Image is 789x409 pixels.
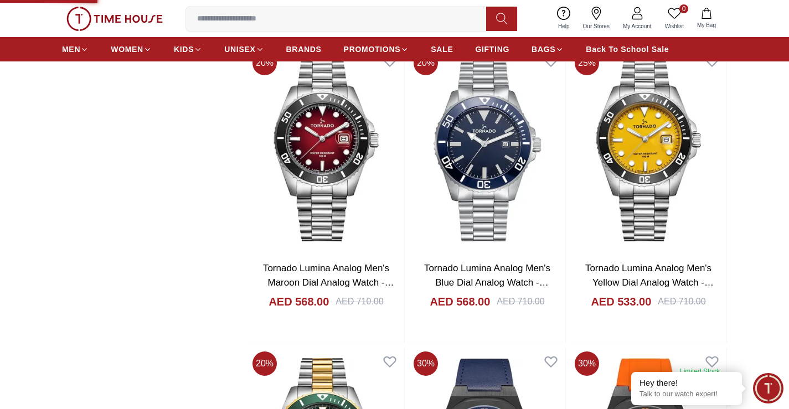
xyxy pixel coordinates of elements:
a: SALE [431,39,453,59]
p: Talk to our watch expert! [640,390,734,399]
span: MEN [62,44,80,55]
span: BRANDS [286,44,322,55]
a: Tornado Lumina Analog Men's Yellow Dial Analog Watch - T22001-SBSYB [585,263,714,302]
span: My Account [618,22,656,30]
div: AED 710.00 [658,295,705,308]
span: UNISEX [224,44,255,55]
div: AED 710.00 [336,295,383,308]
img: ... [66,7,163,31]
span: 20 % [252,351,277,376]
span: 30 % [575,351,599,376]
img: Tornado Lumina Analog Men's Maroon Dial Analog Watch - T22001-SBSMB [248,46,404,252]
span: 25 % [575,51,599,75]
a: GIFTING [475,39,509,59]
span: Help [554,22,574,30]
h4: AED 533.00 [591,294,651,309]
span: Our Stores [579,22,614,30]
span: Back To School Sale [586,44,669,55]
a: UNISEX [224,39,264,59]
a: Tornado Lumina Analog Men's Maroon Dial Analog Watch - T22001-SBSMB [263,263,394,302]
span: My Bag [693,21,720,29]
a: KIDS [174,39,202,59]
img: Tornado Lumina Analog Men's Yellow Dial Analog Watch - T22001-SBSYB [570,46,726,252]
img: Tornado Lumina Analog Men's Blue Dial Analog Watch - T22001-SBSN [409,46,565,252]
a: BRANDS [286,39,322,59]
span: 20 % [414,51,438,75]
a: WOMEN [111,39,152,59]
span: WOMEN [111,44,143,55]
span: SALE [431,44,453,55]
h4: AED 568.00 [269,294,329,309]
div: Limited Stock [680,367,720,376]
h4: AED 568.00 [430,294,490,309]
a: Back To School Sale [586,39,669,59]
a: Help [551,4,576,33]
span: 20 % [252,51,277,75]
span: 0 [679,4,688,13]
span: Wishlist [661,22,688,30]
button: My Bag [690,6,723,32]
a: BAGS [532,39,564,59]
span: BAGS [532,44,555,55]
div: Chat Widget [753,373,783,403]
span: 30 % [414,351,438,376]
a: 0Wishlist [658,4,690,33]
a: MEN [62,39,89,59]
span: PROMOTIONS [344,44,401,55]
span: KIDS [174,44,194,55]
div: AED 710.00 [497,295,544,308]
a: PROMOTIONS [344,39,409,59]
a: Our Stores [576,4,616,33]
span: GIFTING [475,44,509,55]
div: Hey there! [640,377,734,389]
a: Tornado Lumina Analog Men's Blue Dial Analog Watch - T22001-SBSN [424,263,550,302]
